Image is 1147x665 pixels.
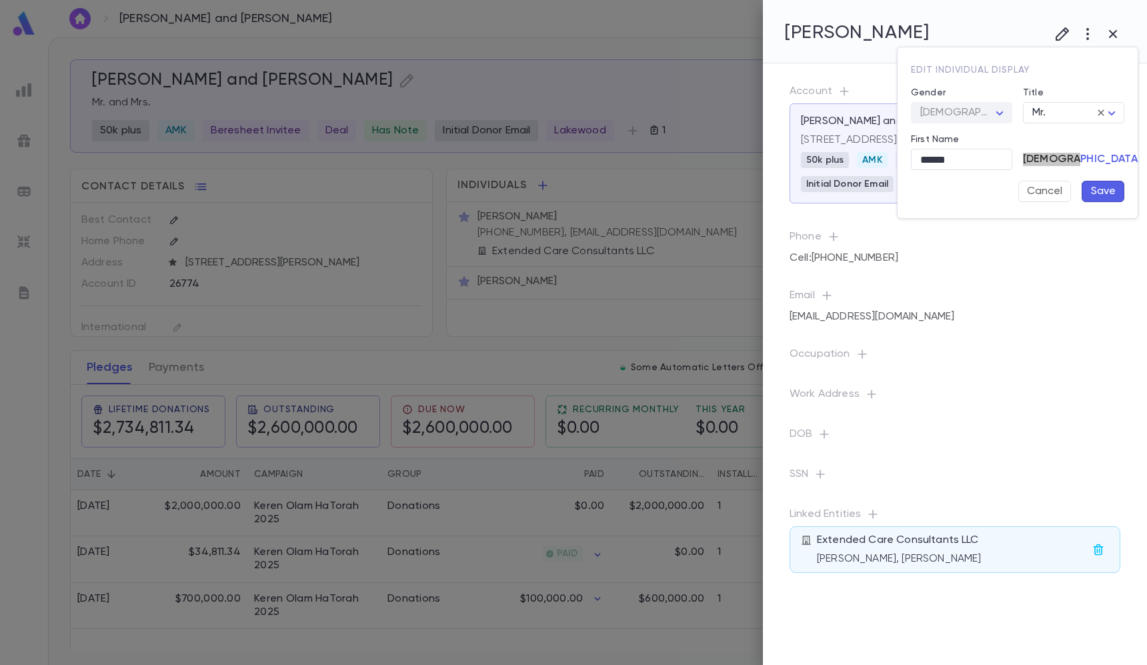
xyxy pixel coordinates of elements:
label: Title [1023,87,1044,98]
span: Mr. [1032,107,1046,118]
button: Save [1082,181,1124,202]
p: [DEMOGRAPHIC_DATA] [1023,153,1142,166]
span: Edit individual display [911,65,1030,75]
div: Mr. [1023,103,1124,123]
span: [DEMOGRAPHIC_DATA] [920,107,1034,118]
div: [DEMOGRAPHIC_DATA] [911,103,1012,123]
button: Cancel [1018,181,1071,202]
label: Gender [911,87,946,98]
label: First Name [911,134,959,145]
